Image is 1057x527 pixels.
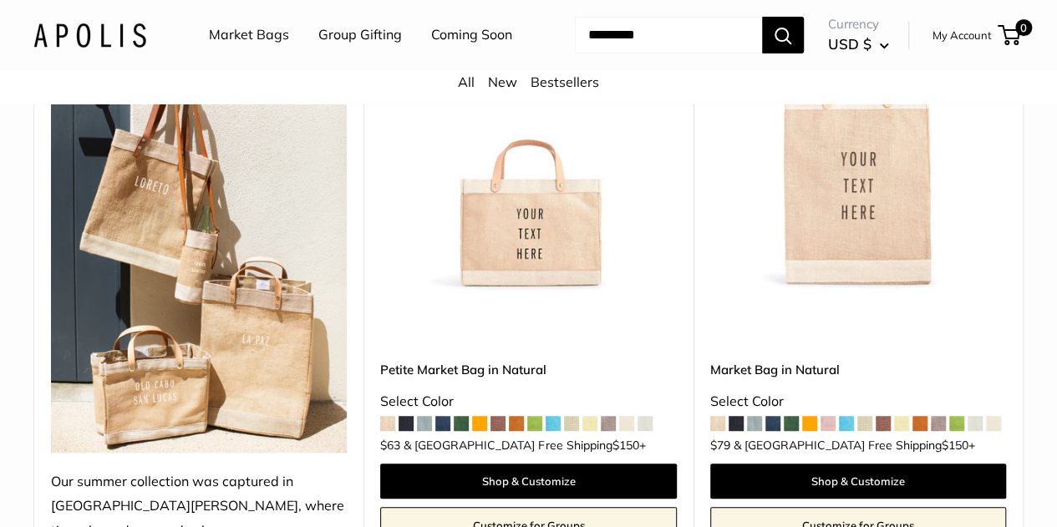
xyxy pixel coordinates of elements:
[942,438,968,453] span: $150
[762,17,804,53] button: Search
[33,23,146,47] img: Apolis
[575,17,762,53] input: Search...
[828,31,889,58] button: USD $
[932,25,992,45] a: My Account
[1015,19,1032,36] span: 0
[431,23,512,48] a: Coming Soon
[404,439,645,451] span: & [GEOGRAPHIC_DATA] Free Shipping +
[612,438,638,453] span: $150
[209,23,289,48] a: Market Bags
[531,73,599,90] a: Bestsellers
[380,389,676,414] div: Select Color
[828,13,889,36] span: Currency
[380,464,676,499] a: Shop & Customize
[999,25,1020,45] a: 0
[710,464,1006,499] a: Shop & Customize
[458,73,475,90] a: All
[734,439,975,451] span: & [GEOGRAPHIC_DATA] Free Shipping +
[710,438,730,453] span: $79
[828,35,872,53] span: USD $
[488,73,517,90] a: New
[318,23,402,48] a: Group Gifting
[380,438,400,453] span: $63
[710,389,1006,414] div: Select Color
[710,360,1006,379] a: Market Bag in Natural
[380,360,676,379] a: Petite Market Bag in Natural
